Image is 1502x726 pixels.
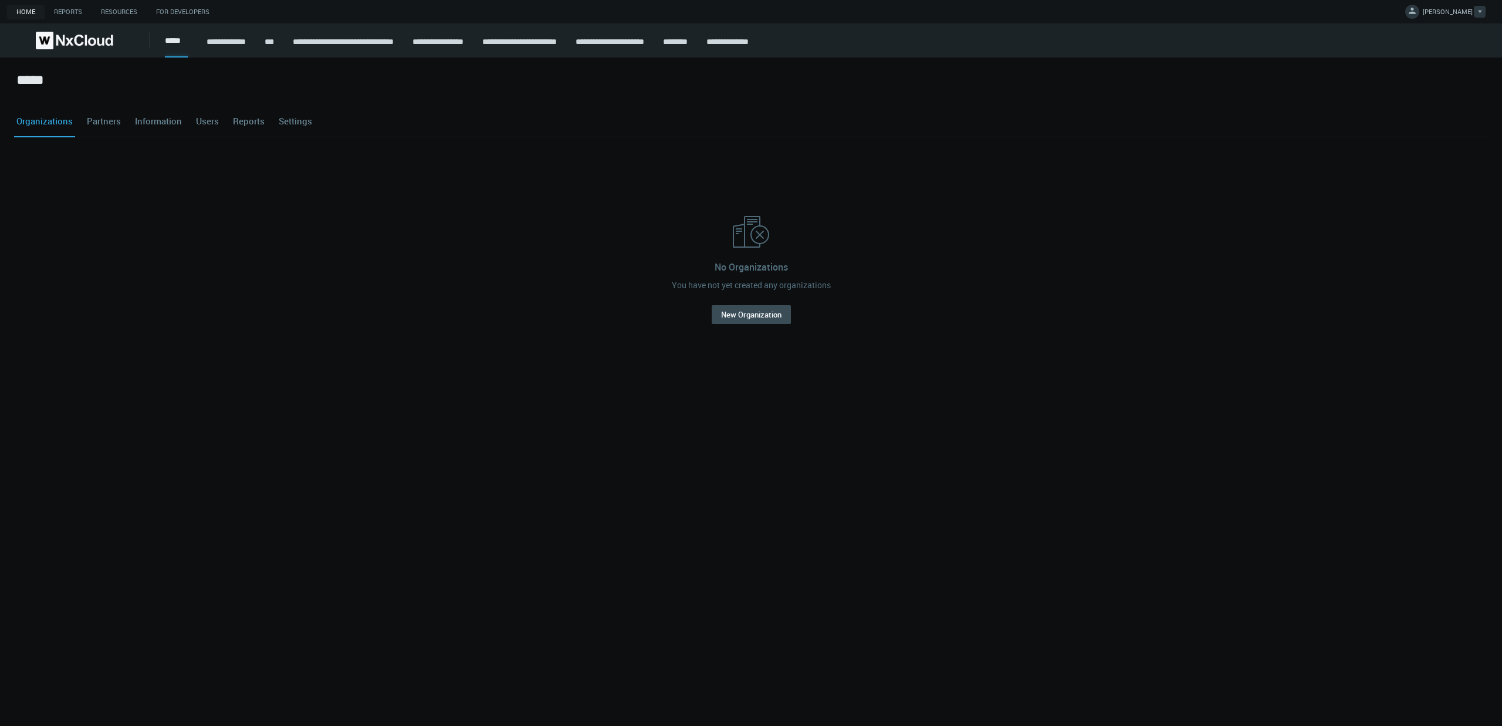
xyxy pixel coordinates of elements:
a: Reports [45,5,92,19]
a: For Developers [147,5,219,19]
div: No Organizations [715,260,788,274]
a: Organizations [14,105,75,137]
img: Nx Cloud logo [36,32,113,49]
a: Information [133,105,184,137]
a: Home [7,5,45,19]
div: You have not yet created any organizations [672,279,831,291]
a: Users [194,105,221,137]
a: Resources [92,5,147,19]
span: [PERSON_NAME] [1423,7,1473,21]
button: New Organization [712,305,791,324]
a: Partners [84,105,123,137]
a: Settings [276,105,314,137]
a: Reports [231,105,267,137]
